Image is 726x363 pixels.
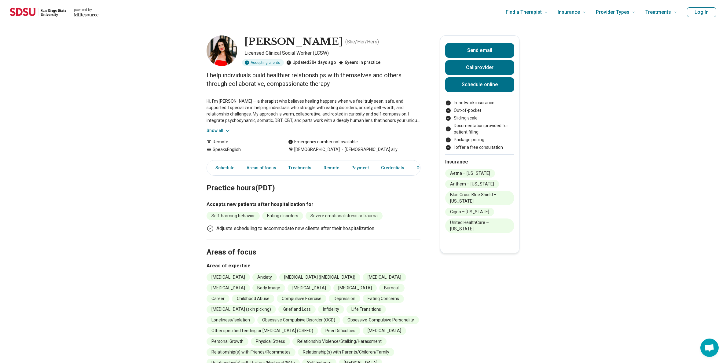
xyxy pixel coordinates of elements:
a: Treatments [285,162,315,174]
a: Credentials [377,162,408,174]
li: Blue Cross Blue Shield – [US_STATE] [445,191,514,205]
li: Cigna – [US_STATE] [445,208,494,216]
span: [DEMOGRAPHIC_DATA] [294,146,340,153]
li: Documentation provided for patient filling [445,123,514,135]
span: Provider Types [596,8,629,16]
a: Remote [320,162,343,174]
a: Schedule online [445,77,514,92]
li: Infidelity [318,305,344,313]
li: Childhood Abuse [232,295,274,303]
div: Open chat [700,339,719,357]
button: Show all [207,127,231,134]
button: Send email [445,43,514,58]
li: [MEDICAL_DATA] [333,284,377,292]
li: Severe emotional stress or trauma [306,212,383,220]
span: [DEMOGRAPHIC_DATA] ally [340,146,398,153]
li: Out-of-pocket [445,107,514,114]
li: [MEDICAL_DATA] [363,273,406,281]
h3: Areas of expertise [207,262,420,269]
li: Eating disorders [262,212,303,220]
span: Treatments [645,8,671,16]
li: Self-harming behavior [207,212,260,220]
li: Anxiety [252,273,277,281]
a: Other [413,162,435,174]
a: Schedule [208,162,238,174]
h3: Accepts new patients after hospitalization for [207,201,420,208]
div: Updated 30+ days ago [286,59,336,66]
div: Speaks English [207,146,276,153]
li: United HealthCare – [US_STATE] [445,218,514,233]
h2: Practice hours (PDT) [207,168,420,193]
li: Body Image [252,284,285,292]
h1: [PERSON_NAME] [244,35,343,48]
li: Career [207,295,229,303]
li: Grief and Loss [278,305,316,313]
li: Other specified feeding or [MEDICAL_DATA] (OSFED) [207,327,318,335]
li: Physical Stress [251,337,290,346]
p: ( She/Her/Hers ) [345,38,379,46]
p: Adjusts scheduling to accommodate new clients after their hospitalization. [216,225,375,232]
li: Depression [329,295,360,303]
p: Licensed Clinical Social Worker (LCSW) [244,50,420,57]
span: Find a Therapist [506,8,542,16]
li: [MEDICAL_DATA] (skin picking) [207,305,276,313]
p: Hi, I’m [PERSON_NAME] — a therapist who believes healing happens when we feel truly seen, safe, a... [207,98,420,124]
img: Morgan Hannaleck, Licensed Clinical Social Worker (LCSW) [207,35,237,66]
ul: Payment options [445,100,514,151]
p: powered by [74,7,98,12]
li: Burnout [379,284,405,292]
div: 6 years in practice [339,59,380,66]
li: I offer a free consultation [445,144,514,151]
li: Relationship(s) with Parents/Children/Family [298,348,394,356]
li: Personal Growth [207,337,248,346]
li: Compulsive Exercise [277,295,326,303]
li: In-network insurance [445,100,514,106]
li: Eating Concerns [363,295,404,303]
button: Log In [687,7,716,17]
li: Relationship(s) with Friends/Roommates [207,348,295,356]
li: [MEDICAL_DATA] [288,284,331,292]
a: Payment [348,162,372,174]
p: I help individuals build healthier relationships with themselves and others through collaborative... [207,71,420,88]
h2: Areas of focus [207,233,420,258]
li: Sliding scale [445,115,514,121]
li: [MEDICAL_DATA] ([MEDICAL_DATA]) [279,273,360,281]
li: Loneliness/Isolation [207,316,255,324]
li: Relationship Violence/Stalking/Harassment [292,337,387,346]
li: Peer Difficulties [321,327,360,335]
li: [MEDICAL_DATA] [207,273,250,281]
li: Anthem – [US_STATE] [445,180,499,188]
li: [MEDICAL_DATA] [207,284,250,292]
span: Insurance [558,8,580,16]
li: [MEDICAL_DATA] [363,327,406,335]
h2: Insurance [445,158,514,166]
li: Life Transitions [346,305,386,313]
button: Callprovider [445,60,514,75]
li: Package pricing [445,137,514,143]
li: Obsessive Compulsive Disorder (OCD) [257,316,340,324]
div: Remote [207,139,276,145]
a: Areas of focus [243,162,280,174]
li: Obsessive-Compulsive Personality [343,316,419,324]
li: Aetna – [US_STATE] [445,169,495,178]
div: Emergency number not available [288,139,358,145]
div: Accepting clients [242,59,284,66]
a: Home page [10,2,98,22]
